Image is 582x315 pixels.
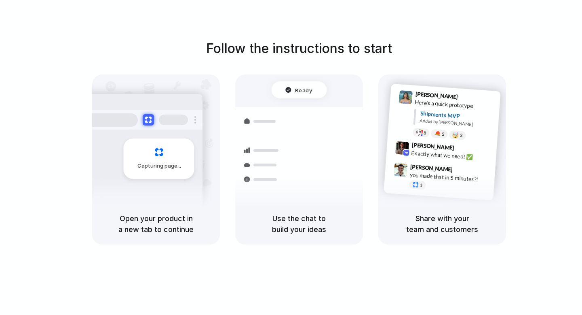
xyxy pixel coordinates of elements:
[452,132,459,138] div: 🤯
[102,213,210,235] h5: Open your product in a new tab to continue
[455,166,472,176] span: 9:47 AM
[415,89,458,101] span: [PERSON_NAME]
[420,117,494,129] div: Added by [PERSON_NAME]
[420,183,423,187] span: 1
[137,162,182,170] span: Capturing page
[245,213,353,235] h5: Use the chat to build your ideas
[206,39,392,58] h1: Follow the instructions to start
[295,86,312,94] span: Ready
[388,213,496,235] h5: Share with your team and customers
[409,170,490,184] div: you made that in 5 minutes?!
[415,98,496,112] div: Here's a quick prototype
[420,109,495,123] div: Shipments MVP
[442,132,445,136] span: 5
[411,149,492,162] div: Exactly what we need! ✅
[457,144,473,154] span: 9:42 AM
[410,162,453,174] span: [PERSON_NAME]
[460,94,477,103] span: 9:41 AM
[424,131,426,135] span: 8
[411,140,454,152] span: [PERSON_NAME]
[460,133,463,138] span: 3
